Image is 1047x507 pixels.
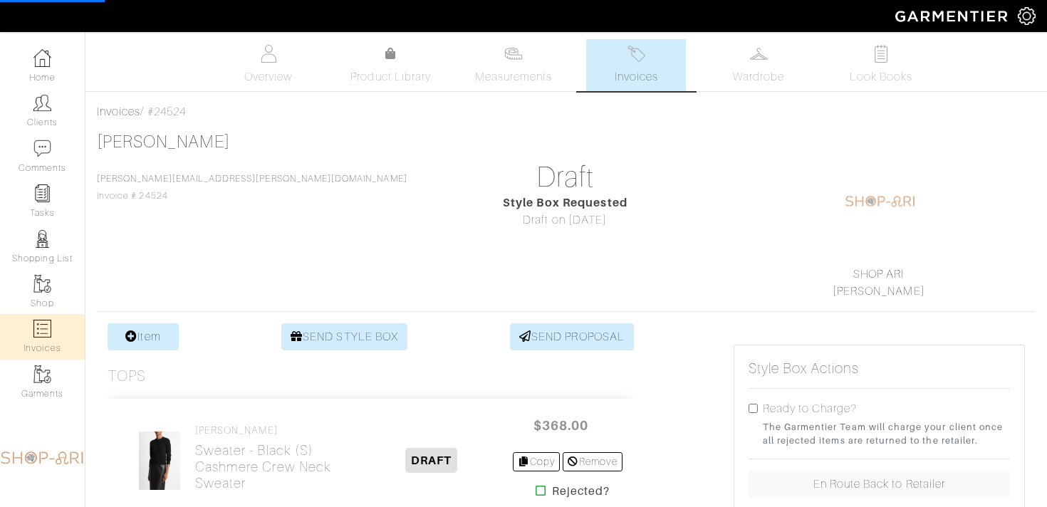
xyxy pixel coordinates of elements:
span: Product Library [350,68,431,85]
a: SHOP ARI [853,268,904,281]
label: Ready to Charge? [763,400,858,417]
img: clients-icon-6bae9207a08558b7cb47a8932f037763ab4055f8c8b6bfacd5dc20c3e0201464.png [33,94,51,112]
span: Overview [244,68,292,85]
span: Invoices [615,68,658,85]
img: reminder-icon-8004d30b9f0a5d33ae49ab947aed9ed385cf756f9e5892f1edd6e32f2345188e.png [33,184,51,202]
h4: [PERSON_NAME] [195,424,351,437]
a: SEND STYLE BOX [281,323,407,350]
img: 1604236452839.png.png [845,166,916,237]
a: [PERSON_NAME][EMAIL_ADDRESS][PERSON_NAME][DOMAIN_NAME] [97,174,407,184]
a: [PERSON_NAME] Sweater - Black (S)Cashmere Crew Neck Sweater [195,424,351,491]
img: orders-icon-0abe47150d42831381b5fb84f609e132dff9fe21cb692f30cb5eec754e2cba89.png [33,320,51,338]
a: Remove [563,452,622,471]
a: Product Library [341,46,441,85]
span: Wardrobe [733,68,784,85]
span: Look Books [850,68,913,85]
img: garments-icon-b7da505a4dc4fd61783c78ac3ca0ef83fa9d6f193b1c9dc38574b1d14d53ca28.png [33,275,51,293]
img: gear-icon-white-bd11855cb880d31180b6d7d6211b90ccbf57a29d726f0c71d8c61bd08dd39cc2.png [1018,7,1036,25]
a: Measurements [464,39,564,91]
img: todo-9ac3debb85659649dc8f770b8b6100bb5dab4b48dedcbae339e5042a72dfd3cc.svg [872,45,890,63]
div: Draft on [DATE] [420,211,711,229]
a: Invoices [586,39,686,91]
a: Copy [513,452,561,471]
a: Item [108,323,179,350]
a: En Route Back to Retailer [749,471,1010,498]
img: hAgGBvMQLn86QH9K8bJji7zr [138,431,182,491]
span: Measurements [475,68,553,85]
a: [PERSON_NAME] [833,285,925,298]
h1: Draft [420,160,711,194]
h3: Tops [108,367,146,385]
small: The Garmentier Team will charge your client once all rejected items are returned to the retailer. [763,420,1010,447]
div: / #24524 [97,103,1036,120]
a: Invoices [97,105,140,118]
a: Wardrobe [709,39,808,91]
h2: Sweater - Black (S) Cashmere Crew Neck Sweater [195,442,351,491]
img: wardrobe-487a4870c1b7c33e795ec22d11cfc2ed9d08956e64fb3008fe2437562e282088.svg [750,45,768,63]
span: Invoice # 24524 [97,174,407,201]
img: stylists-icon-eb353228a002819b7ec25b43dbf5f0378dd9e0616d9560372ff212230b889e62.png [33,230,51,248]
span: $368.00 [519,410,604,441]
img: garments-icon-b7da505a4dc4fd61783c78ac3ca0ef83fa9d6f193b1c9dc38574b1d14d53ca28.png [33,365,51,383]
a: Overview [219,39,318,91]
strong: Rejected? [552,483,610,500]
h5: Style Box Actions [749,360,860,377]
div: Style Box Requested [420,194,711,211]
a: Look Books [831,39,931,91]
span: DRAFT [405,448,457,473]
img: basicinfo-40fd8af6dae0f16599ec9e87c0ef1c0a1fdea2edbe929e3d69a839185d80c458.svg [259,45,277,63]
img: comment-icon-a0a6a9ef722e966f86d9cbdc48e553b5cf19dbc54f86b18d962a5391bc8f6eb6.png [33,140,51,157]
a: [PERSON_NAME] [97,132,230,151]
img: orders-27d20c2124de7fd6de4e0e44c1d41de31381a507db9b33961299e4e07d508b8c.svg [627,45,645,63]
img: measurements-466bbee1fd09ba9460f595b01e5d73f9e2bff037440d3c8f018324cb6cdf7a4a.svg [504,45,522,63]
img: garmentier-logo-header-white-b43fb05a5012e4ada735d5af1a66efaba907eab6374d6393d1fbf88cb4ef424d.png [888,4,1018,28]
a: SEND PROPOSAL [510,323,634,350]
img: dashboard-icon-dbcd8f5a0b271acd01030246c82b418ddd0df26cd7fceb0bd07c9910d44c42f6.png [33,49,51,67]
